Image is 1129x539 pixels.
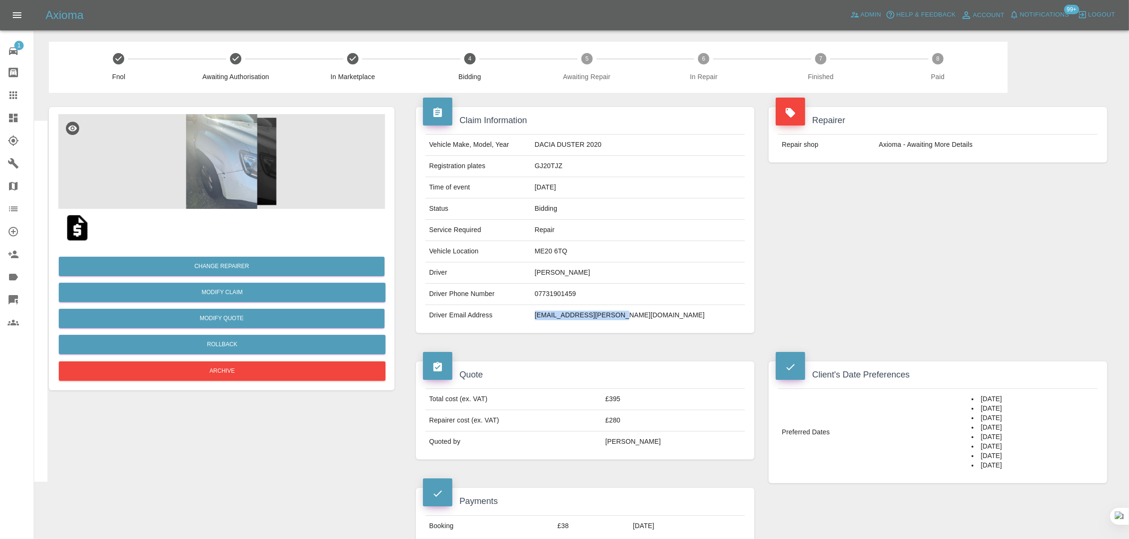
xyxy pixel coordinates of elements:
[531,198,745,220] td: Bidding
[972,404,1094,413] li: [DATE]
[425,198,531,220] td: Status
[423,495,747,508] h4: Payments
[972,413,1094,423] li: [DATE]
[629,515,745,536] td: [DATE]
[1075,8,1118,22] button: Logout
[972,423,1094,432] li: [DATE]
[972,451,1094,461] li: [DATE]
[1088,9,1115,20] span: Logout
[554,515,629,536] td: £38
[531,135,745,156] td: DACIA DUSTER 2020
[776,368,1100,381] h4: Client's Date Preferences
[62,213,92,243] img: qt_1R7DZwA4aDea5wMjFrst6Zeo
[59,309,385,328] button: Modify Quote
[425,177,531,198] td: Time of event
[425,135,531,156] td: Vehicle Make, Model, Year
[1007,8,1072,22] button: Notifications
[59,361,386,381] button: Archive
[1020,9,1069,20] span: Notifications
[425,515,554,536] td: Booking
[14,41,24,50] span: 1
[848,8,884,22] a: Admin
[972,442,1094,451] li: [DATE]
[425,241,531,262] td: Vehicle Location
[425,410,602,431] td: Repairer cost (ex. VAT)
[531,220,745,241] td: Repair
[59,283,386,302] a: Modify Claim
[776,114,1100,127] h4: Repairer
[1064,5,1079,14] span: 99+
[649,72,759,81] span: In Repair
[766,72,876,81] span: Finished
[936,55,940,62] text: 8
[468,55,471,62] text: 4
[973,10,1005,21] span: Account
[425,220,531,241] td: Service Required
[425,389,602,410] td: Total cost (ex. VAT)
[778,389,968,476] td: Preferred Dates
[875,135,1098,155] td: Axioma - Awaiting More Details
[59,257,385,276] button: Change Repairer
[425,156,531,177] td: Registration plates
[531,284,745,305] td: 07731901459
[59,335,386,354] button: Rollback
[778,135,875,155] td: Repair shop
[702,55,706,62] text: 6
[425,431,602,452] td: Quoted by
[819,55,823,62] text: 7
[972,432,1094,442] li: [DATE]
[415,72,524,81] span: Bidding
[602,410,745,431] td: £280
[532,72,642,81] span: Awaiting Repair
[64,72,174,81] span: Fnol
[531,241,745,262] td: ME20 6TQ
[425,262,531,284] td: Driver
[861,9,881,20] span: Admin
[298,72,408,81] span: In Marketplace
[531,156,745,177] td: GJ20TJZ
[531,262,745,284] td: [PERSON_NAME]
[425,305,531,326] td: Driver Email Address
[883,72,992,81] span: Paid
[602,431,745,452] td: [PERSON_NAME]
[972,395,1094,404] li: [DATE]
[883,8,958,22] button: Help & Feedback
[531,177,745,198] td: [DATE]
[423,114,747,127] h4: Claim Information
[896,9,955,20] span: Help & Feedback
[58,114,385,209] img: 78253256-bd36-4cbd-83c3-9aa3faa1acd0
[423,368,747,381] h4: Quote
[602,389,745,410] td: £395
[425,284,531,305] td: Driver Phone Number
[46,8,83,23] h5: Axioma
[181,72,291,81] span: Awaiting Authorisation
[958,8,1007,23] a: Account
[531,305,745,326] td: [EMAIL_ADDRESS][PERSON_NAME][DOMAIN_NAME]
[6,4,28,27] button: Open drawer
[585,55,588,62] text: 5
[972,461,1094,470] li: [DATE]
